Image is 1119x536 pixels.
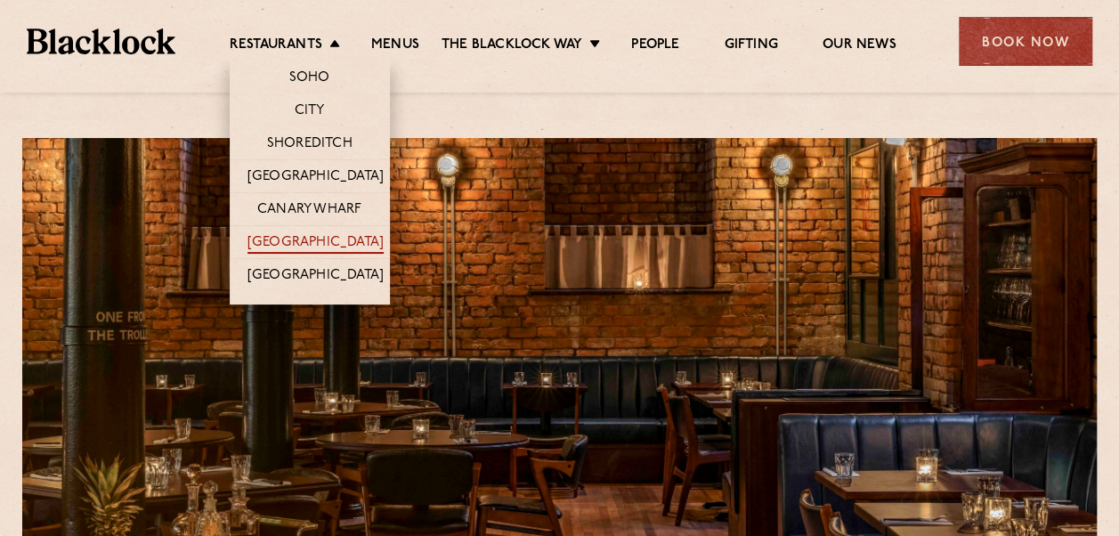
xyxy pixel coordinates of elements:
a: The Blacklock Way [442,37,582,56]
a: Our News [823,37,896,56]
a: Gifting [724,37,777,56]
a: [GEOGRAPHIC_DATA] [247,267,384,287]
a: Soho [289,69,330,89]
a: People [631,37,679,56]
a: City [295,102,325,122]
a: Restaurants [230,37,322,56]
a: Shoreditch [267,135,353,155]
img: BL_Textured_Logo-footer-cropped.svg [27,28,175,53]
a: [GEOGRAPHIC_DATA] [247,168,384,188]
a: Menus [371,37,419,56]
a: Canary Wharf [257,201,361,221]
a: [GEOGRAPHIC_DATA] [247,234,384,254]
div: Book Now [959,17,1092,66]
